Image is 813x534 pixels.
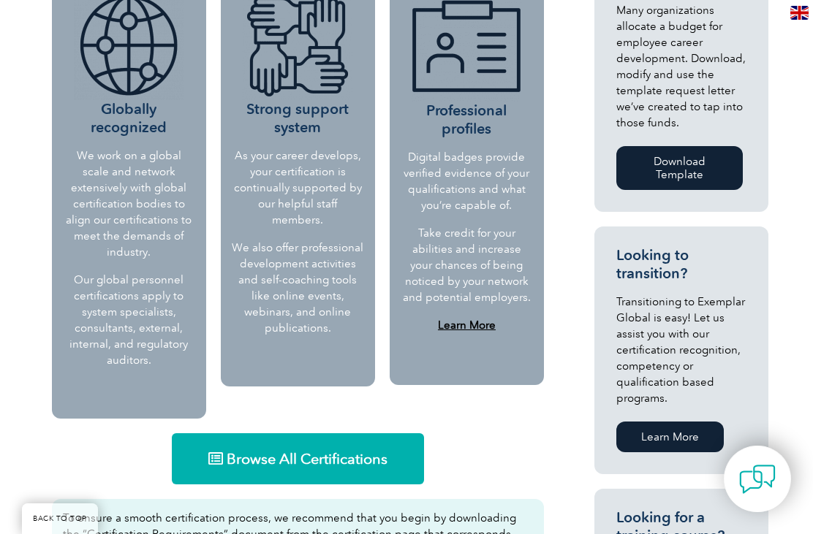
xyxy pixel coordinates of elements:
img: contact-chat.png [739,461,776,497]
a: Learn More [616,422,724,452]
p: Our global personnel certifications apply to system specialists, consultants, external, internal,... [63,272,195,368]
p: We also offer professional development activities and self-coaching tools like online events, web... [232,240,364,336]
a: Download Template [616,146,743,190]
img: en [790,6,809,20]
p: We work on a global scale and network extensively with global certification bodies to align our c... [63,148,195,260]
a: Browse All Certifications [172,433,424,484]
h3: Looking to transition? [616,246,746,283]
p: Transitioning to Exemplar Global is easy! Let us assist you with our certification recognition, c... [616,294,746,406]
p: Take credit for your abilities and increase your chances of being noticed by your network and pot... [402,225,532,305]
a: BACK TO TOP [22,503,98,534]
p: As your career develops, your certification is continually supported by our helpful staff members. [232,148,364,228]
p: Digital badges provide verified evidence of your qualifications and what you’re capable of. [402,149,532,213]
a: Learn More [438,319,496,332]
p: Many organizations allocate a budget for employee career development. Download, modify and use th... [616,2,746,131]
span: Browse All Certifications [227,451,387,466]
